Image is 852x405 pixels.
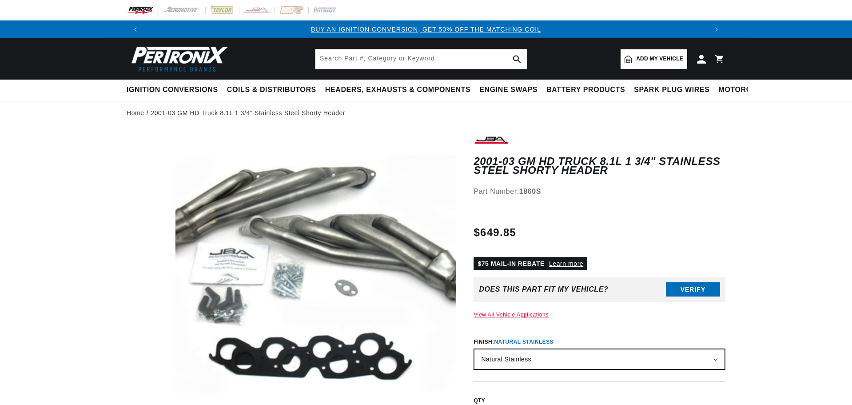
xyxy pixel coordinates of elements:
[474,312,549,318] a: View All Vehicle Applications
[151,108,345,118] a: 2001-03 GM HD Truck 8.1L 1 3/4" Stainless Steel Shorty Header
[127,44,229,74] img: Pertronix
[474,186,725,197] div: Part Number:
[479,85,537,95] span: Engine Swaps
[479,285,608,293] div: Does This part fit My vehicle?
[127,80,223,100] summary: Ignition Conversions
[104,20,748,38] slideshow-component: Translation missing: en.sections.announcements.announcement_bar
[127,108,725,118] nav: breadcrumbs
[227,85,316,95] span: Coils & Distributors
[315,49,527,69] input: Search Part #, Category or Keyword
[474,257,587,270] p: $75 MAIL-IN REBATE
[666,282,720,297] button: Verify
[708,20,725,38] button: Translation missing: en.sections.announcements.next_announcement
[507,49,527,69] button: search button
[475,80,542,100] summary: Engine Swaps
[634,85,709,95] span: Spark Plug Wires
[549,260,583,267] a: Learn more
[127,20,144,38] button: Translation missing: en.sections.announcements.previous_announcement
[311,26,541,33] a: BUY AN IGNITION CONVERSION, GET 50% OFF THE MATCHING COIL
[542,80,629,100] summary: Battery Products
[325,85,470,95] span: Headers, Exhausts & Components
[474,157,725,175] h1: 2001-03 GM HD Truck 8.1L 1 3/4" Stainless Steel Shorty Header
[494,339,553,345] span: Natural Stainless
[223,80,321,100] summary: Coils & Distributors
[144,24,708,34] div: Announcement
[621,49,687,69] a: Add my vehicle
[474,225,516,241] span: $649.85
[714,80,776,100] summary: Motorcycle
[719,85,772,95] span: Motorcycle
[127,85,218,95] span: Ignition Conversions
[636,55,683,63] span: Add my vehicle
[144,24,708,34] div: 1 of 3
[629,80,714,100] summary: Spark Plug Wires
[546,85,625,95] span: Battery Products
[127,108,144,118] a: Home
[519,188,541,195] strong: 1860S
[321,80,475,100] summary: Headers, Exhausts & Components
[474,397,725,405] label: QTY
[474,338,725,346] label: Finish:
